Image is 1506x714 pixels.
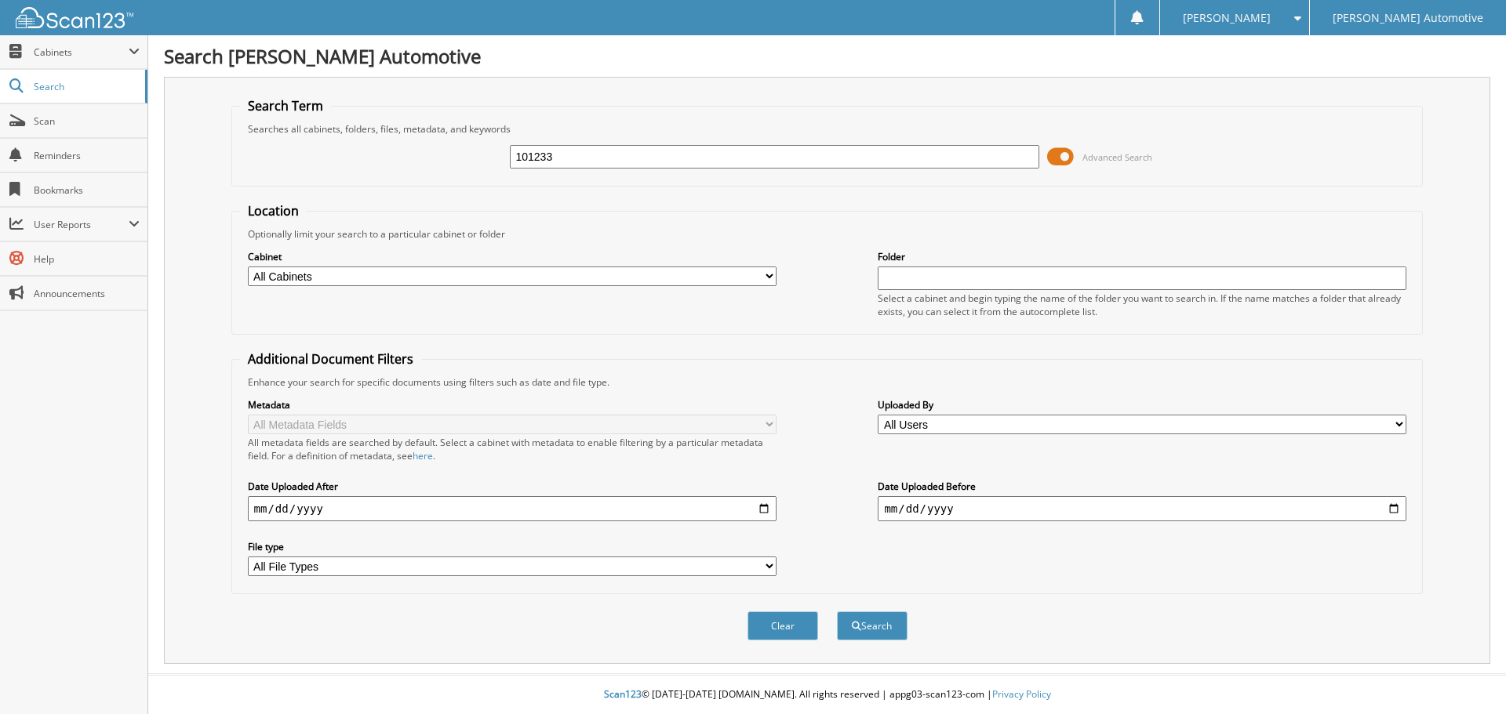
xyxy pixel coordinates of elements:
label: Date Uploaded After [248,480,777,493]
img: scan123-logo-white.svg [16,7,133,28]
label: Folder [878,250,1406,263]
legend: Location [240,202,307,219]
span: Announcements [34,287,140,300]
button: Search [837,611,908,640]
label: Metadata [248,398,777,411]
span: Search [34,80,137,93]
button: Clear [748,611,818,640]
a: Privacy Policy [992,687,1051,701]
span: Cabinets [34,45,129,59]
input: end [878,496,1406,521]
div: Enhance your search for specific documents using filters such as date and file type. [240,375,1415,389]
label: Date Uploaded Before [878,480,1406,493]
span: Reminders [34,149,140,162]
a: here [413,449,433,462]
span: [PERSON_NAME] [1183,13,1271,23]
span: [PERSON_NAME] Automotive [1333,13,1483,23]
div: © [DATE]-[DATE] [DOMAIN_NAME]. All rights reserved | appg03-scan123-com | [148,676,1506,714]
span: User Reports [34,218,129,231]
div: All metadata fields are searched by default. Select a cabinet with metadata to enable filtering b... [248,436,777,462]
legend: Additional Document Filters [240,350,421,368]
div: Optionally limit your search to a particular cabinet or folder [240,227,1415,241]
label: Cabinet [248,250,777,263]
label: File type [248,540,777,553]
div: Select a cabinet and begin typing the name of the folder you want to search in. If the name match... [878,292,1406,318]
span: Help [34,252,140,266]
span: Bookmarks [34,183,140,197]
input: start [248,496,777,521]
h1: Search [PERSON_NAME] Automotive [164,43,1490,69]
span: Scan [34,114,140,128]
div: Searches all cabinets, folders, files, metadata, and keywords [240,122,1415,136]
label: Uploaded By [878,398,1406,411]
iframe: Chat Widget [1428,639,1506,714]
legend: Search Term [240,97,331,114]
span: Scan123 [604,687,642,701]
span: Advanced Search [1082,151,1152,163]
